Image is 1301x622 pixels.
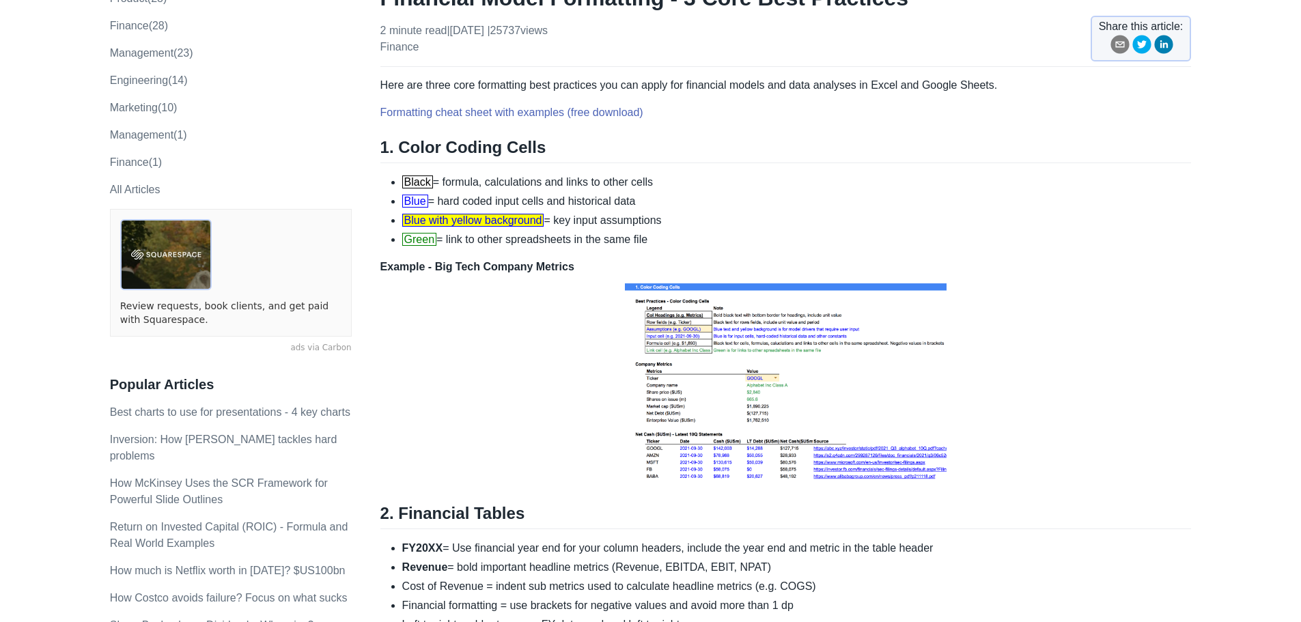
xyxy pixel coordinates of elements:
a: Finance(1) [110,156,162,168]
li: = link to other spreadsheets in the same file [402,231,1192,248]
span: | 25737 views [487,25,548,36]
a: engineering(14) [110,74,188,86]
a: Best charts to use for presentations - 4 key charts [110,406,350,418]
h2: 1. Color Coding Cells [380,137,1192,163]
a: How Costco avoids failure? Focus on what sucks [110,592,348,604]
span: Share this article: [1099,18,1184,35]
a: Inversion: How [PERSON_NAME] tackles hard problems [110,434,337,462]
a: How McKinsey Uses the SCR Framework for Powerful Slide Outlines [110,477,328,505]
a: All Articles [110,184,160,195]
strong: Revenue [402,561,448,573]
li: Financial formatting = use brackets for negative values and avoid more than 1 dp [402,597,1192,614]
a: Formatting cheat sheet with examples (free download) [380,107,643,118]
h2: 2. Financial Tables [380,503,1192,529]
li: = key input assumptions [402,212,1192,229]
li: = formula, calculations and links to other cells [402,174,1192,190]
a: finance(28) [110,20,168,31]
button: twitter [1132,35,1151,59]
li: = hard coded input cells and historical data [402,193,1192,210]
p: 2 minute read | [DATE] [380,23,548,55]
a: ads via Carbon [110,342,352,354]
span: Green [402,233,436,246]
a: Review requests, book clients, and get paid with Squarespace. [120,300,341,326]
strong: Example - Big Tech Company Metrics [380,261,574,272]
img: COLORCODE [621,275,950,487]
a: marketing(10) [110,102,178,113]
li: = bold important headline metrics (Revenue, EBITDA, EBIT, NPAT) [402,559,1192,576]
a: finance [380,41,419,53]
a: management(23) [110,47,193,59]
span: Blue [402,195,428,208]
p: Here are three core formatting best practices you can apply for financial models and data analyse... [380,77,1192,94]
a: How much is Netflix worth in [DATE]? $US100bn [110,565,346,576]
li: Cost of Revenue = indent sub metrics used to calculate headline metrics (e.g. COGS) [402,578,1192,595]
li: = Use financial year end for your column headers, include the year end and metric in the table he... [402,540,1192,556]
a: Management(1) [110,129,187,141]
h3: Popular Articles [110,376,352,393]
img: ads via Carbon [120,219,212,290]
button: email [1110,35,1130,59]
span: Blue with yellow background [402,214,544,227]
a: Return on Invested Capital (ROIC) - Formula and Real World Examples [110,521,348,549]
strong: FY20XX [402,542,443,554]
button: linkedin [1154,35,1173,59]
span: Black [402,175,433,188]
